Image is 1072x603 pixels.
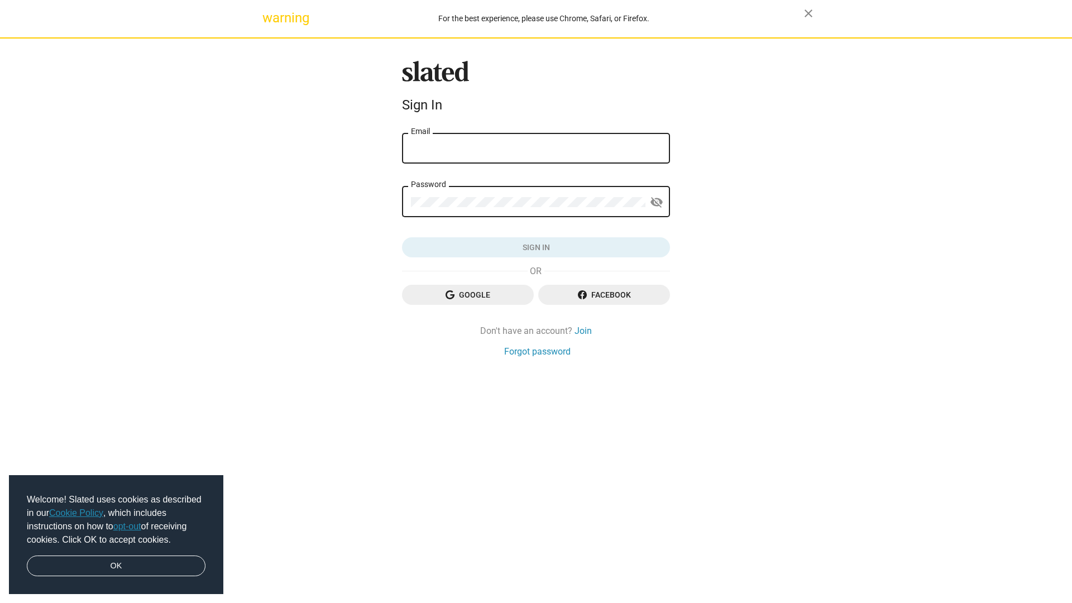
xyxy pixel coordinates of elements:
span: Facebook [547,285,661,305]
button: Facebook [538,285,670,305]
mat-icon: warning [262,11,276,25]
a: opt-out [113,521,141,531]
div: Don't have an account? [402,325,670,337]
div: cookieconsent [9,475,223,595]
div: Sign In [402,97,670,113]
button: Show password [645,192,668,214]
mat-icon: visibility_off [650,194,663,211]
a: Join [575,325,592,337]
a: dismiss cookie message [27,556,205,577]
div: For the best experience, please use Chrome, Safari, or Firefox. [284,11,804,26]
mat-icon: close [802,7,815,20]
span: Google [411,285,525,305]
button: Google [402,285,534,305]
span: Welcome! Slated uses cookies as described in our , which includes instructions on how to of recei... [27,493,205,547]
sl-branding: Sign In [402,61,670,118]
a: Forgot password [504,346,571,357]
a: Cookie Policy [49,508,103,518]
